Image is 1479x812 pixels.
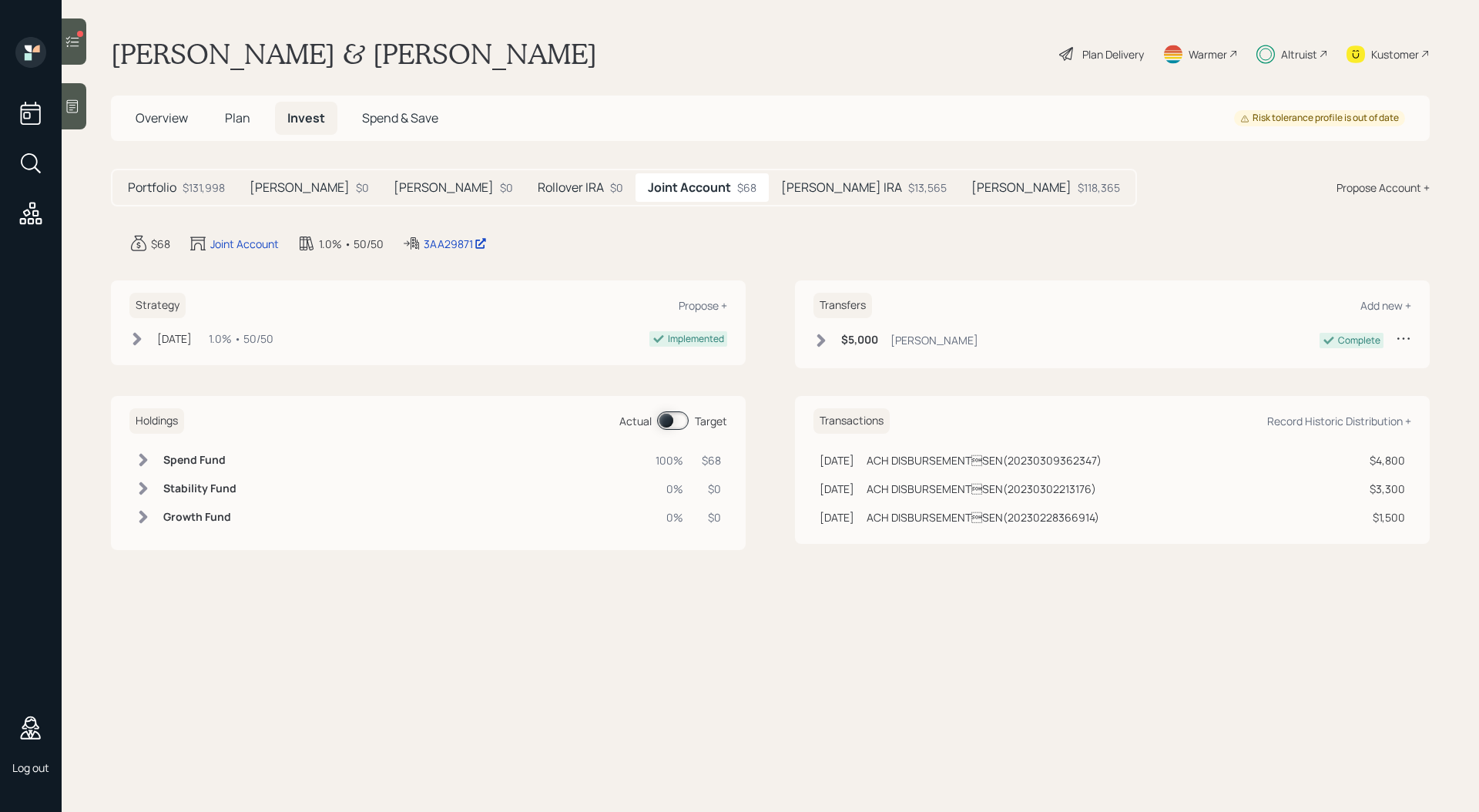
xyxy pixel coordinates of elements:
[1338,334,1380,347] div: Complete
[656,509,683,525] div: 0%
[867,452,1102,468] div: ACH DISBURSEMENTSEN(20230309362347)
[702,481,721,497] div: $0
[890,332,978,348] div: [PERSON_NAME]
[424,236,487,252] div: 3AA29871
[668,332,724,346] div: Implemented
[394,180,494,195] h5: [PERSON_NAME]
[157,331,192,347] div: [DATE]
[1240,112,1399,125] div: Risk tolerance profile is out of date
[209,331,273,347] div: 1.0% • 50/50
[867,509,1099,525] div: ACH DISBURSEMENTSEN(20230228366914)
[210,236,279,252] div: Joint Account
[129,293,186,318] h6: Strategy
[702,509,721,525] div: $0
[1360,298,1411,313] div: Add new +
[151,236,170,252] div: $68
[867,481,1096,497] div: ACH DISBURSEMENTSEN(20230302213176)
[1370,481,1405,497] div: $3,300
[1336,180,1430,196] div: Propose Account +
[820,452,854,468] div: [DATE]
[538,180,604,195] h5: Rollover IRA
[1082,46,1144,62] div: Plan Delivery
[12,760,49,775] div: Log out
[356,180,369,196] div: $0
[1370,452,1405,468] div: $4,800
[820,509,854,525] div: [DATE]
[1370,509,1405,525] div: $1,500
[702,452,721,468] div: $68
[813,408,890,434] h6: Transactions
[319,236,384,252] div: 1.0% • 50/50
[163,511,236,524] h6: Growth Fund
[1078,180,1120,196] div: $118,365
[656,452,683,468] div: 100%
[781,180,902,195] h5: [PERSON_NAME] IRA
[908,180,947,196] div: $13,565
[500,180,513,196] div: $0
[1189,46,1227,62] div: Warmer
[129,408,184,434] h6: Holdings
[820,481,854,497] div: [DATE]
[656,481,683,497] div: 0%
[136,109,188,126] span: Overview
[841,334,878,347] h6: $5,000
[1267,414,1411,428] div: Record Historic Distribution +
[679,298,727,313] div: Propose +
[225,109,250,126] span: Plan
[128,180,176,195] h5: Portfolio
[648,180,731,195] h5: Joint Account
[362,109,438,126] span: Spend & Save
[183,180,225,196] div: $131,998
[1281,46,1317,62] div: Altruist
[813,293,872,318] h6: Transfers
[610,180,623,196] div: $0
[1371,46,1419,62] div: Kustomer
[163,482,236,495] h6: Stability Fund
[695,413,727,429] div: Target
[287,109,325,126] span: Invest
[163,454,236,467] h6: Spend Fund
[737,180,756,196] div: $68
[111,37,597,71] h1: [PERSON_NAME] & [PERSON_NAME]
[971,180,1072,195] h5: [PERSON_NAME]
[619,413,652,429] div: Actual
[250,180,350,195] h5: [PERSON_NAME]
